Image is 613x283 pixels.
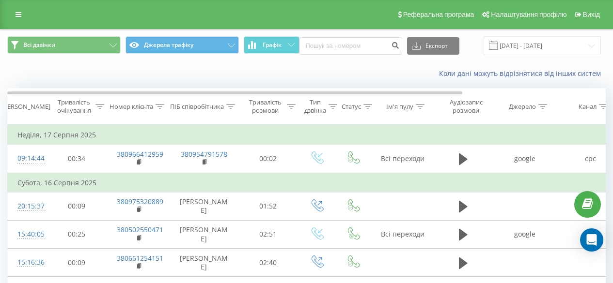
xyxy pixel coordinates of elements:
[491,11,566,18] span: Налаштування профілю
[439,69,606,78] a: Коли дані можуть відрізнятися вiд інших систем
[170,103,224,111] div: ПІБ співробітника
[238,249,299,277] td: 02:40
[238,145,299,173] td: 00:02
[583,11,600,18] span: Вихід
[17,149,37,168] div: 09:14:44
[47,192,107,220] td: 00:09
[580,228,603,252] div: Open Intercom Messenger
[342,103,361,111] div: Статус
[47,220,107,248] td: 00:25
[55,98,93,115] div: Тривалість очікування
[492,220,558,248] td: google
[170,249,238,277] td: [PERSON_NAME]
[299,37,402,55] input: Пошук за номером
[117,149,163,159] a: 380966412959
[371,220,434,248] td: Всі переходи
[403,11,474,18] span: Реферальна програма
[110,103,153,111] div: Номер клієнта
[238,192,299,220] td: 01:52
[407,37,459,55] button: Експорт
[263,42,282,48] span: Графік
[244,36,299,54] button: Графік
[442,98,489,115] div: Аудіозапис розмови
[509,103,536,111] div: Джерело
[304,98,326,115] div: Тип дзвінка
[17,225,37,244] div: 15:40:05
[386,103,413,111] div: Ім'я пулу
[579,103,597,111] div: Канал
[17,253,37,272] div: 15:16:36
[1,103,50,111] div: [PERSON_NAME]
[238,220,299,248] td: 02:51
[17,197,37,216] div: 20:15:37
[126,36,239,54] button: Джерела трафіку
[117,197,163,206] a: 380975320889
[47,249,107,277] td: 00:09
[246,98,284,115] div: Тривалість розмови
[23,41,55,49] span: Всі дзвінки
[117,253,163,263] a: 380661254151
[170,220,238,248] td: [PERSON_NAME]
[170,192,238,220] td: [PERSON_NAME]
[492,145,558,173] td: google
[7,36,121,54] button: Всі дзвінки
[47,145,107,173] td: 00:34
[117,225,163,234] a: 380502550471
[371,145,434,173] td: Всі переходи
[181,149,227,159] a: 380954791578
